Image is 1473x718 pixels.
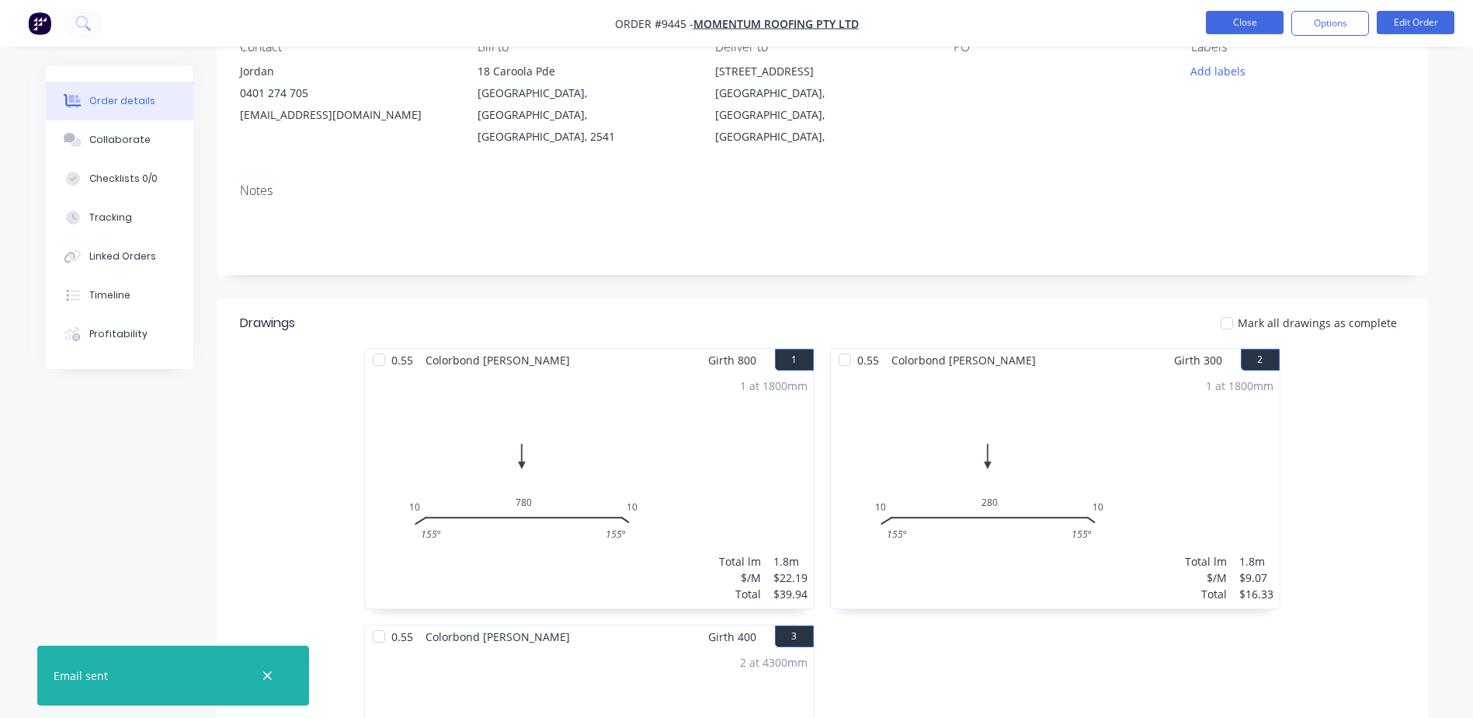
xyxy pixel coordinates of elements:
[719,586,761,602] div: Total
[831,371,1280,608] div: 01028010155º155º1 at 1800mmTotal lm$/MTotal1.8m$9.07$16.33
[773,570,808,586] div: $22.19
[715,40,928,54] div: Deliver to
[89,249,155,263] div: Linked Orders
[1185,553,1227,570] div: Total lm
[240,61,453,126] div: Jordan0401 274 705[EMAIL_ADDRESS][DOMAIN_NAME]
[1377,11,1454,34] button: Edit Order
[89,94,155,108] div: Order details
[240,314,295,333] div: Drawings
[478,40,690,54] div: Bill to
[740,654,808,671] div: 2 at 4300mm
[385,626,419,648] span: 0.55
[715,61,928,82] div: [STREET_ADDRESS]
[615,16,693,31] span: Order #9445 -
[1238,315,1397,331] span: Mark all drawings as complete
[240,40,453,54] div: Contact
[775,626,814,647] button: 3
[46,159,193,198] button: Checklists 0/0
[46,315,193,354] button: Profitability
[1206,11,1284,34] button: Close
[89,327,147,341] div: Profitability
[1241,349,1280,371] button: 2
[240,104,453,126] div: [EMAIL_ADDRESS][DOMAIN_NAME]
[478,61,690,148] div: 18 Caroola Pde[GEOGRAPHIC_DATA], [GEOGRAPHIC_DATA], [GEOGRAPHIC_DATA], 2541
[89,211,131,225] div: Tracking
[240,61,453,82] div: Jordan
[1185,570,1227,586] div: $/M
[46,237,193,276] button: Linked Orders
[46,198,193,237] button: Tracking
[478,82,690,148] div: [GEOGRAPHIC_DATA], [GEOGRAPHIC_DATA], [GEOGRAPHIC_DATA], 2541
[240,183,1405,198] div: Notes
[478,61,690,82] div: 18 Caroola Pde
[46,82,193,120] button: Order details
[240,82,453,104] div: 0401 274 705
[715,82,928,148] div: [GEOGRAPHIC_DATA], [GEOGRAPHIC_DATA], [GEOGRAPHIC_DATA],
[385,349,419,371] span: 0.55
[708,349,756,371] span: Girth 800
[693,16,859,31] a: Momentum Roofing PTY LTD
[89,133,150,147] div: Collaborate
[28,12,51,35] img: Factory
[54,667,108,684] div: Email sent
[885,349,1042,371] span: Colorbond [PERSON_NAME]
[46,120,193,159] button: Collaborate
[1191,40,1404,54] div: Labels
[719,553,761,570] div: Total lm
[1185,586,1227,602] div: Total
[954,40,1166,54] div: PO
[775,349,814,371] button: 1
[773,553,808,570] div: 1.8m
[1291,11,1369,36] button: Options
[851,349,885,371] span: 0.55
[46,276,193,315] button: Timeline
[773,586,808,602] div: $39.94
[1183,61,1254,82] button: Add labels
[365,371,814,608] div: 01078010155º155º1 at 1800mmTotal lm$/MTotal1.8m$22.19$39.94
[1239,586,1273,602] div: $16.33
[89,172,157,186] div: Checklists 0/0
[719,570,761,586] div: $/M
[89,288,130,302] div: Timeline
[740,378,808,394] div: 1 at 1800mm
[1174,349,1222,371] span: Girth 300
[419,349,576,371] span: Colorbond [PERSON_NAME]
[1206,378,1273,394] div: 1 at 1800mm
[715,61,928,148] div: [STREET_ADDRESS][GEOGRAPHIC_DATA], [GEOGRAPHIC_DATA], [GEOGRAPHIC_DATA],
[419,626,576,648] span: Colorbond [PERSON_NAME]
[1239,553,1273,570] div: 1.8m
[1239,570,1273,586] div: $9.07
[708,626,756,648] span: Girth 400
